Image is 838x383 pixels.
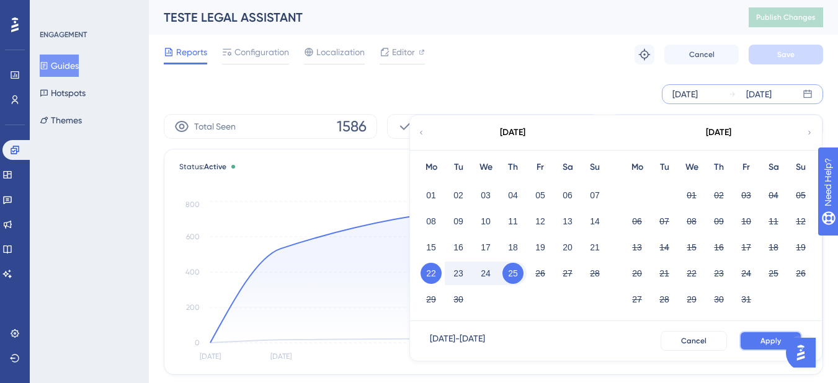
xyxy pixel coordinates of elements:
[790,237,811,258] button: 19
[584,211,605,232] button: 14
[499,160,527,175] div: Th
[421,211,442,232] button: 08
[623,160,651,175] div: Mo
[584,263,605,284] button: 28
[448,211,469,232] button: 09
[421,237,442,258] button: 15
[448,289,469,310] button: 30
[448,237,469,258] button: 16
[681,336,707,346] span: Cancel
[448,263,469,284] button: 23
[557,237,578,258] button: 20
[475,263,496,284] button: 24
[708,211,729,232] button: 09
[790,185,811,206] button: 05
[760,336,781,346] span: Apply
[790,211,811,232] button: 12
[763,237,784,258] button: 18
[40,30,87,40] div: ENGAGEMENT
[736,289,757,310] button: 31
[708,263,729,284] button: 23
[40,109,82,131] button: Themes
[689,50,715,59] span: Cancel
[502,237,524,258] button: 18
[530,263,551,284] button: 26
[654,263,675,284] button: 21
[204,162,226,171] span: Active
[626,263,648,284] button: 20
[756,12,816,22] span: Publish Changes
[421,263,442,284] button: 22
[664,45,739,64] button: Cancel
[554,160,581,175] div: Sa
[661,331,727,351] button: Cancel
[584,237,605,258] button: 21
[475,185,496,206] button: 03
[749,7,823,27] button: Publish Changes
[736,185,757,206] button: 03
[176,45,207,59] span: Reports
[681,211,702,232] button: 08
[200,352,221,361] tspan: [DATE]
[472,160,499,175] div: We
[763,211,784,232] button: 11
[186,303,200,312] tspan: 200
[736,211,757,232] button: 10
[736,263,757,284] button: 24
[316,45,365,59] span: Localization
[500,125,525,140] div: [DATE]
[708,289,729,310] button: 30
[749,45,823,64] button: Save
[626,289,648,310] button: 27
[557,211,578,232] button: 13
[763,185,784,206] button: 04
[337,117,367,136] span: 1586
[448,185,469,206] button: 02
[678,160,705,175] div: We
[705,160,733,175] div: Th
[502,263,524,284] button: 25
[185,268,200,276] tspan: 400
[557,185,578,206] button: 06
[681,263,702,284] button: 22
[195,338,200,347] tspan: 0
[681,237,702,258] button: 15
[626,211,648,232] button: 06
[654,211,675,232] button: 07
[763,263,784,284] button: 25
[581,160,608,175] div: Su
[584,185,605,206] button: 07
[530,237,551,258] button: 19
[421,185,442,206] button: 01
[194,119,236,134] span: Total Seen
[392,45,415,59] span: Editor
[654,237,675,258] button: 14
[502,185,524,206] button: 04
[760,160,787,175] div: Sa
[681,185,702,206] button: 01
[557,263,578,284] button: 27
[234,45,289,59] span: Configuration
[739,331,802,351] button: Apply
[29,3,78,18] span: Need Help?
[475,237,496,258] button: 17
[527,160,554,175] div: Fr
[708,237,729,258] button: 16
[790,263,811,284] button: 26
[270,352,292,361] tspan: [DATE]
[626,237,648,258] button: 13
[733,160,760,175] div: Fr
[681,289,702,310] button: 29
[40,82,86,104] button: Hotspots
[736,237,757,258] button: 17
[430,331,485,351] div: [DATE] - [DATE]
[530,211,551,232] button: 12
[787,160,814,175] div: Su
[164,9,718,26] div: TESTE LEGAL ASSISTANT
[40,55,79,77] button: Guides
[185,200,200,209] tspan: 800
[445,160,472,175] div: Tu
[672,87,698,102] div: [DATE]
[502,211,524,232] button: 11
